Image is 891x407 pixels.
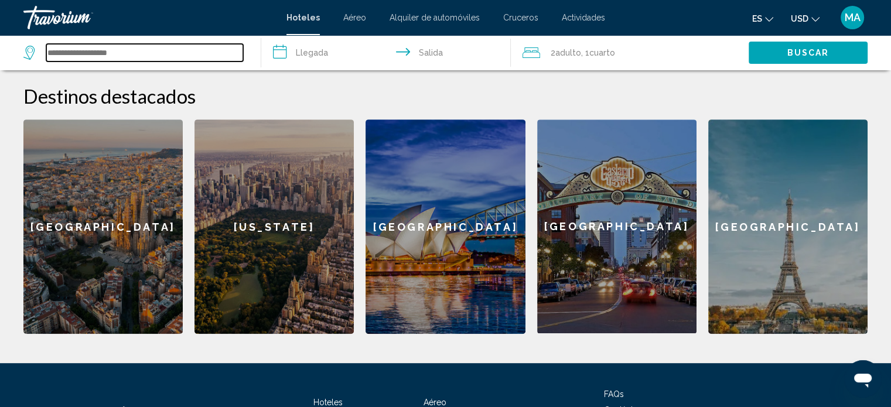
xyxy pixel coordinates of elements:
a: [US_STATE] [194,119,354,334]
a: Travorium [23,6,275,29]
a: [GEOGRAPHIC_DATA] [537,119,697,334]
button: Travelers: 2 adults, 0 children [511,35,749,70]
a: Cruceros [503,13,538,22]
div: [GEOGRAPHIC_DATA] [537,119,697,333]
span: , 1 [581,45,615,61]
a: [GEOGRAPHIC_DATA] [23,119,183,334]
a: Actividades [562,13,605,22]
span: es [752,14,762,23]
a: Hoteles [286,13,320,22]
a: FAQs [604,389,624,399]
a: Hoteles [313,398,343,407]
button: Change currency [791,10,820,27]
button: Check in and out dates [261,35,511,70]
a: [GEOGRAPHIC_DATA] [708,119,868,334]
button: User Menu [837,5,868,30]
button: Buscar [749,42,868,63]
span: MA [845,12,861,23]
button: Change language [752,10,773,27]
span: Cuarto [589,48,615,57]
h2: Destinos destacados [23,84,868,108]
a: Aéreo [343,13,366,22]
span: USD [791,14,808,23]
span: Buscar [787,49,829,58]
a: Alquiler de automóviles [390,13,480,22]
span: 2 [551,45,581,61]
span: Adulto [555,48,581,57]
a: [GEOGRAPHIC_DATA] [366,119,525,334]
a: Aéreo [424,398,446,407]
iframe: Botón para iniciar la ventana de mensajería [844,360,882,398]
